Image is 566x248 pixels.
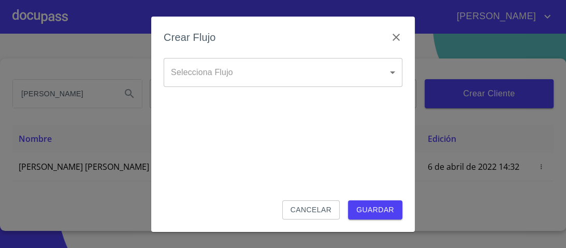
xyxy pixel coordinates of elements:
[282,200,340,220] button: Cancelar
[348,200,402,220] button: Guardar
[164,58,402,87] div: ​
[164,29,216,46] h6: Crear Flujo
[356,203,394,216] span: Guardar
[291,203,331,216] span: Cancelar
